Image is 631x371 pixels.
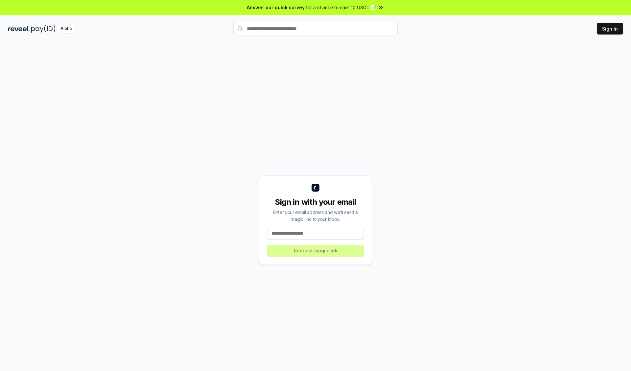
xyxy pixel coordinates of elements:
img: reveel_dark [8,25,30,33]
div: Alpha [57,25,75,33]
div: Sign in with your email [267,197,364,207]
img: logo_small [312,184,319,192]
span: Answer our quick survey [247,4,305,11]
button: Sign In [597,23,623,35]
span: for a chance to earn 10 USDT 📝 [306,4,376,11]
img: pay_id [31,25,56,33]
div: Enter your email address and we’ll send a magic link to your inbox. [267,209,364,222]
